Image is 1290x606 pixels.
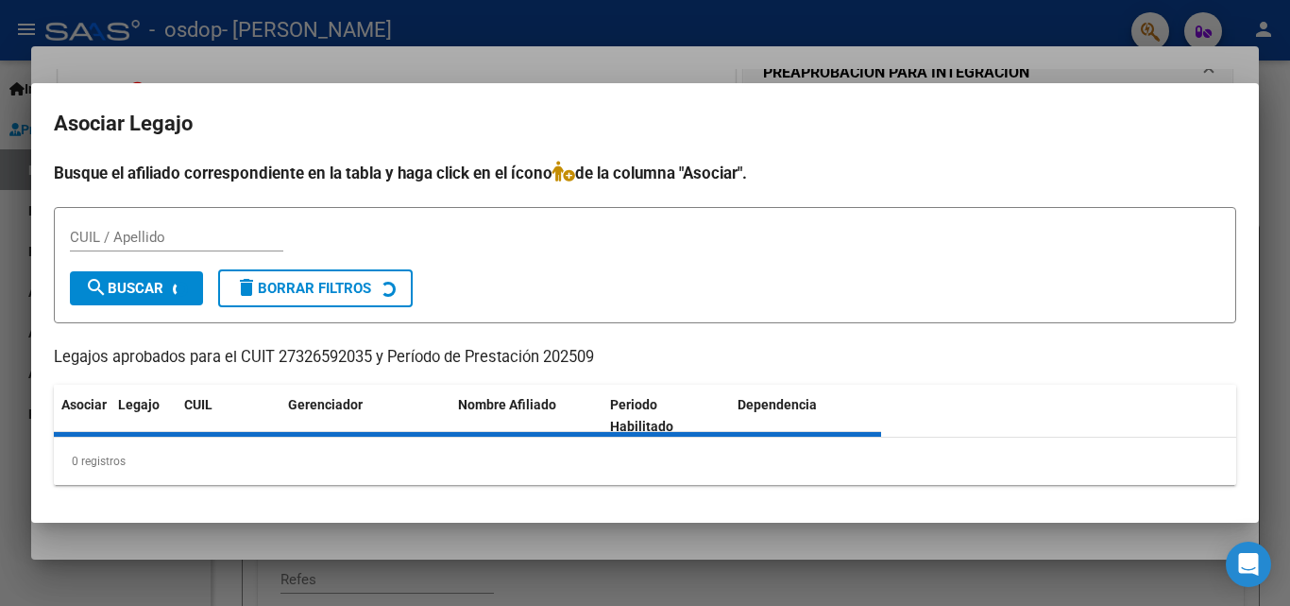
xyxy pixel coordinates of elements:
[54,161,1236,185] h4: Busque el afiliado correspondiente en la tabla y haga click en el ícono de la columna "Asociar".
[118,397,160,412] span: Legajo
[1226,542,1271,587] div: Open Intercom Messenger
[54,346,1236,370] p: Legajos aprobados para el CUIT 27326592035 y Período de Prestación 202509
[218,269,413,307] button: Borrar Filtros
[603,385,730,447] datatable-header-cell: Periodo Habilitado
[177,385,280,447] datatable-header-cell: CUIL
[288,397,363,412] span: Gerenciador
[61,397,107,412] span: Asociar
[610,397,673,434] span: Periodo Habilitado
[54,106,1236,142] h2: Asociar Legajo
[54,438,1236,485] div: 0 registros
[730,385,882,447] datatable-header-cell: Dependencia
[54,385,110,447] datatable-header-cell: Asociar
[85,276,108,299] mat-icon: search
[85,280,163,297] span: Buscar
[458,397,556,412] span: Nombre Afiliado
[235,276,258,299] mat-icon: delete
[184,397,212,412] span: CUIL
[450,385,603,447] datatable-header-cell: Nombre Afiliado
[235,280,371,297] span: Borrar Filtros
[70,271,203,305] button: Buscar
[280,385,450,447] datatable-header-cell: Gerenciador
[110,385,177,447] datatable-header-cell: Legajo
[738,397,817,412] span: Dependencia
